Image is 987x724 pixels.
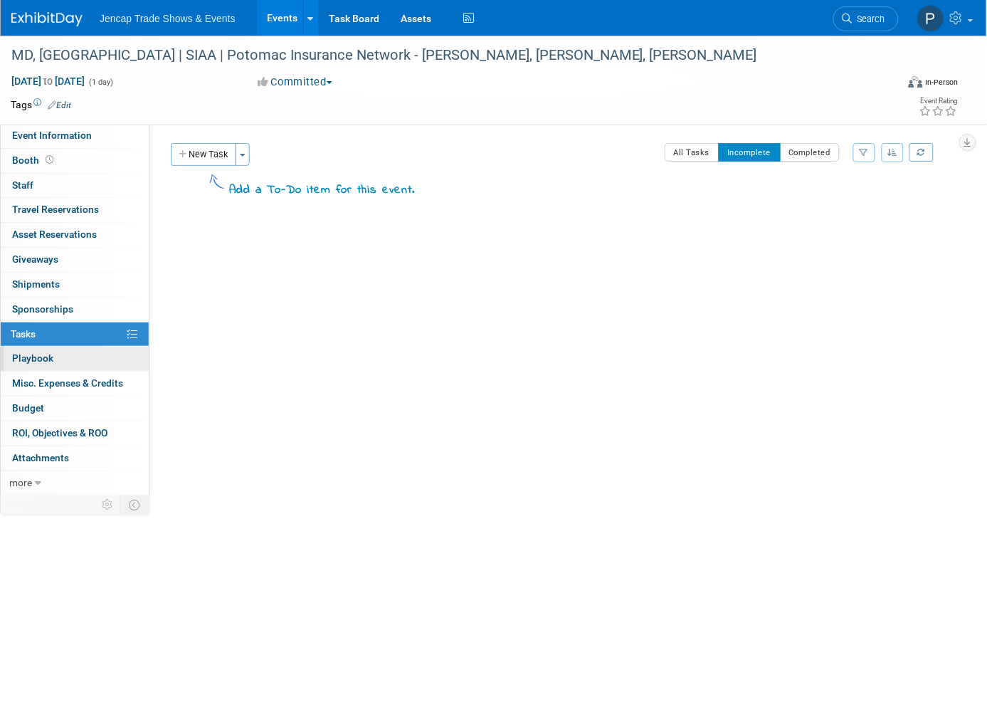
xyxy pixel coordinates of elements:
a: Playbook [1,347,149,371]
div: In-Person [925,77,959,88]
div: Add a To-Do item for this event. [229,182,415,199]
span: to [41,75,55,87]
a: Attachments [1,446,149,471]
a: Shipments [1,273,149,297]
div: Event Format [818,74,959,95]
span: Search [853,14,885,24]
span: more [9,477,32,488]
a: Booth [1,149,149,173]
a: Misc. Expenses & Credits [1,372,149,396]
td: Toggle Event Tabs [120,495,149,514]
a: Edit [48,100,71,110]
div: Event Rating [919,98,958,105]
span: Asset Reservations [12,229,97,240]
a: Budget [1,397,149,421]
span: Booth [12,154,56,166]
span: Tasks [11,328,36,340]
button: All Tasks [665,143,719,162]
span: (1 day) [88,78,113,87]
img: Paul Orlando [917,5,944,32]
a: Sponsorships [1,298,149,322]
a: ROI, Objectives & ROO [1,421,149,446]
span: Shipments [12,278,60,290]
span: Giveaways [12,253,58,265]
button: Completed [780,143,840,162]
span: Playbook [12,352,53,364]
a: Event Information [1,124,149,148]
img: ExhibitDay [11,12,83,26]
button: Incomplete [719,143,781,162]
a: Asset Reservations [1,223,149,247]
div: MD, [GEOGRAPHIC_DATA] | SIAA | Potomac Insurance Network - [PERSON_NAME], [PERSON_NAME], [PERSON_... [6,43,878,68]
a: Search [833,6,899,31]
a: Tasks [1,322,149,347]
span: Event Information [12,130,92,141]
span: Budget [12,402,44,414]
a: Giveaways [1,248,149,272]
span: Booth not reserved yet [43,154,56,165]
span: Jencap Trade Shows & Events [100,13,236,24]
span: Attachments [12,452,69,463]
span: [DATE] [DATE] [11,75,85,88]
span: Travel Reservations [12,204,99,215]
span: Sponsorships [12,303,73,315]
button: Committed [253,75,338,90]
td: Tags [11,98,71,112]
span: ROI, Objectives & ROO [12,427,107,439]
a: Travel Reservations [1,198,149,222]
a: Refresh [909,143,934,162]
span: Staff [12,179,33,191]
span: Misc. Expenses & Credits [12,377,123,389]
td: Personalize Event Tab Strip [95,495,120,514]
a: more [1,471,149,495]
img: Format-Inperson.png [909,76,923,88]
button: New Task [171,143,236,166]
a: Staff [1,174,149,198]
